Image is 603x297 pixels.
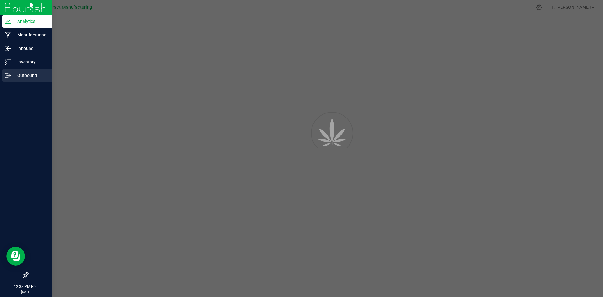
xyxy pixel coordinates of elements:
inline-svg: Outbound [5,72,11,79]
p: Analytics [11,18,49,25]
p: Inbound [11,45,49,52]
p: Outbound [11,72,49,79]
inline-svg: Inventory [5,59,11,65]
inline-svg: Inbound [5,45,11,52]
p: 12:38 PM EDT [3,284,49,289]
p: [DATE] [3,289,49,294]
inline-svg: Manufacturing [5,32,11,38]
p: Inventory [11,58,49,66]
iframe: Resource center [6,247,25,266]
inline-svg: Analytics [5,18,11,25]
p: Manufacturing [11,31,49,39]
